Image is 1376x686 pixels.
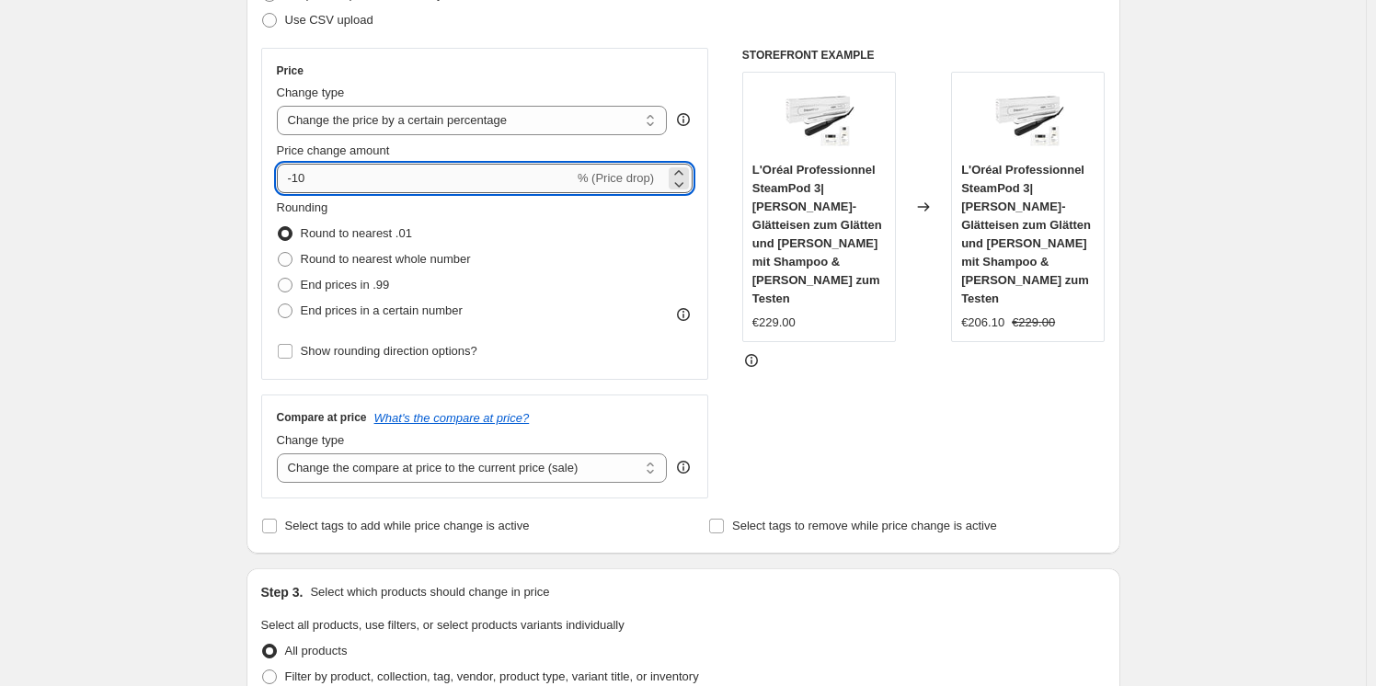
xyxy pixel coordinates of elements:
[578,171,654,185] span: % (Price drop)
[674,110,693,129] div: help
[277,63,304,78] h3: Price
[752,163,882,305] span: L'Oréal Professionnel SteamPod 3| [PERSON_NAME]-Glätteisen zum Glätten und [PERSON_NAME] mit Sham...
[261,618,625,632] span: Select all products, use filters, or select products variants individually
[285,13,373,27] span: Use CSV upload
[301,303,463,317] span: End prices in a certain number
[301,344,477,358] span: Show rounding direction options?
[674,458,693,476] div: help
[301,278,390,292] span: End prices in .99
[752,314,796,332] div: €229.00
[992,82,1065,155] img: 51mykQnVzKL_80x.jpg
[732,519,997,532] span: Select tags to remove while price change is active
[301,252,471,266] span: Round to nearest whole number
[261,583,304,601] h2: Step 3.
[277,143,390,157] span: Price change amount
[285,644,348,657] span: All products
[285,669,699,683] span: Filter by product, collection, tag, vendor, product type, variant title, or inventory
[277,200,328,214] span: Rounding
[277,410,367,425] h3: Compare at price
[961,314,1004,332] div: €206.10
[277,433,345,447] span: Change type
[301,226,412,240] span: Round to nearest .01
[742,48,1106,63] h6: STOREFRONT EXAMPLE
[277,164,574,193] input: -15
[285,519,530,532] span: Select tags to add while price change is active
[374,411,530,425] button: What's the compare at price?
[782,82,855,155] img: 51mykQnVzKL_80x.jpg
[277,86,345,99] span: Change type
[961,163,1091,305] span: L'Oréal Professionnel SteamPod 3| [PERSON_NAME]-Glätteisen zum Glätten und [PERSON_NAME] mit Sham...
[1012,314,1055,332] strike: €229.00
[310,583,549,601] p: Select which products should change in price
